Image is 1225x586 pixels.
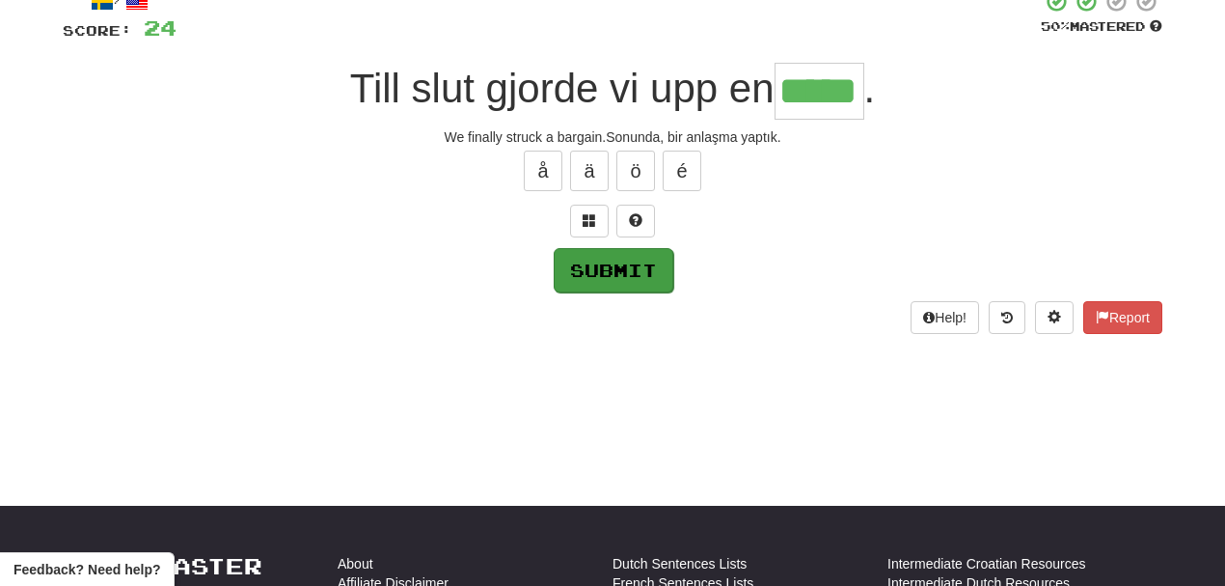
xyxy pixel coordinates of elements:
span: . [864,66,876,111]
button: Submit [554,248,673,293]
a: About [338,554,373,573]
button: å [524,151,562,191]
span: Score: [63,22,132,39]
button: Single letter hint - you only get 1 per sentence and score half the points! alt+h [616,205,655,237]
span: 50 % [1041,18,1070,34]
button: Help! [911,301,979,334]
button: Round history (alt+y) [989,301,1025,334]
span: Open feedback widget [14,560,160,579]
div: We finally struck a bargain.Sonunda, bir anlaşma yaptık. [63,127,1162,147]
span: Till slut gjorde vi upp en [350,66,775,111]
button: ä [570,151,609,191]
button: é [663,151,701,191]
div: Mastered [1041,18,1162,36]
button: Switch sentence to multiple choice alt+p [570,205,609,237]
button: Report [1083,301,1162,334]
a: Intermediate Croatian Resources [887,554,1085,573]
button: ö [616,151,655,191]
a: Dutch Sentences Lists [612,554,747,573]
span: 24 [144,15,177,40]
